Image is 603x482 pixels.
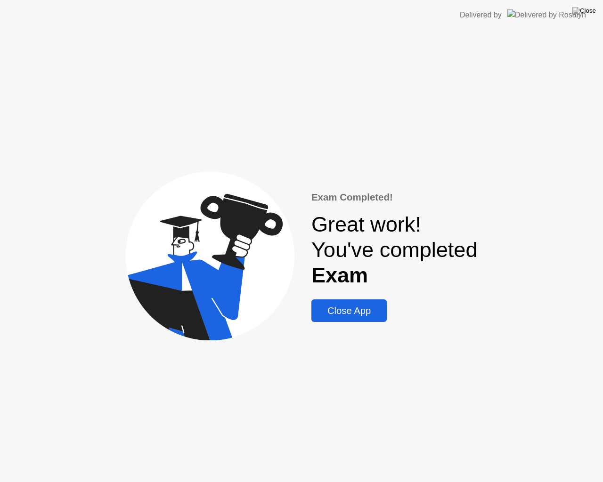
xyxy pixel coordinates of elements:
button: Close App [311,299,387,322]
img: Delivered by Rosalyn [507,9,586,20]
img: Close [572,7,596,15]
div: Close App [314,305,384,316]
div: Exam Completed! [311,190,478,205]
div: Delivered by [460,9,502,21]
b: Exam [311,263,368,287]
div: Great work! You've completed [311,212,478,288]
